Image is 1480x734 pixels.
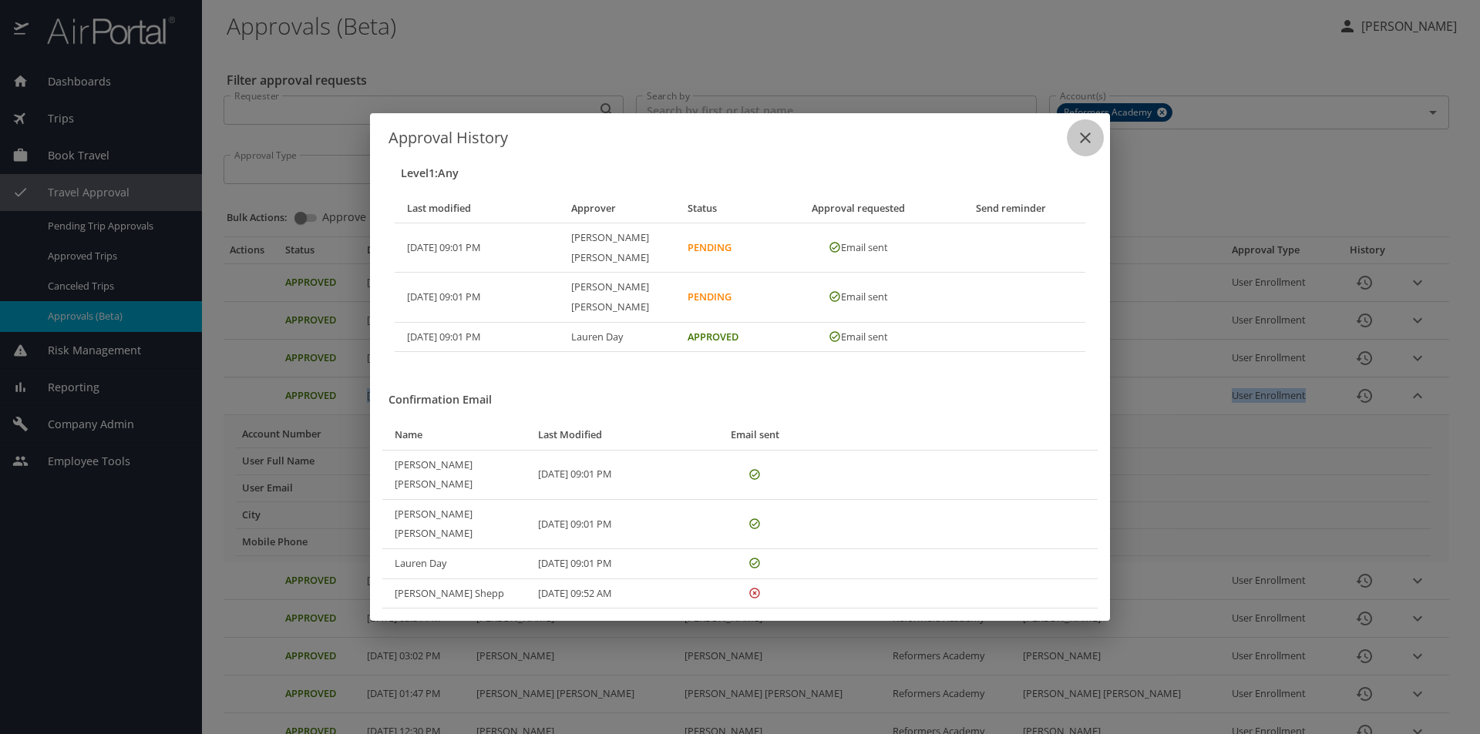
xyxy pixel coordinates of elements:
td: Email sent [787,273,936,322]
th: [PERSON_NAME] [PERSON_NAME] [559,223,676,273]
td: [DATE] 09:01 PM [395,273,559,322]
th: Approver [559,194,676,223]
button: close [1067,119,1104,156]
th: [PERSON_NAME] [PERSON_NAME] [382,450,526,499]
td: [DATE] 09:01 PM [526,450,705,499]
td: [DATE] 09:01 PM [395,223,559,273]
td: [DATE] 09:01 PM [395,322,559,352]
th: Lauren Day [559,322,676,352]
th: [PERSON_NAME] [PERSON_NAME] [559,273,676,322]
th: [PERSON_NAME] Shepp [382,578,526,608]
td: Pending [675,223,787,273]
th: Status [675,194,787,223]
td: [DATE] 09:52 AM [526,578,705,608]
th: Send reminder [937,194,1085,223]
th: Last modified [395,194,559,223]
th: [PERSON_NAME] [PERSON_NAME] [382,499,526,548]
th: Name [382,421,526,450]
th: Lauren Day [382,548,526,578]
table: Confirmation email table [382,421,1098,608]
td: Pending [675,273,787,322]
table: Approval history table [395,194,1085,353]
th: Approval requested [787,194,936,223]
td: [DATE] 09:01 PM [526,499,705,548]
td: Approved [675,322,787,352]
th: Email sent [705,421,812,450]
h3: Level 1 : Any [401,163,1085,185]
th: Last Modified [526,421,705,450]
td: Email sent [787,223,936,273]
td: Email sent [787,322,936,352]
h3: Confirmation Email [388,389,1098,411]
h6: Approval History [388,126,1091,150]
td: [DATE] 09:01 PM [526,548,705,578]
